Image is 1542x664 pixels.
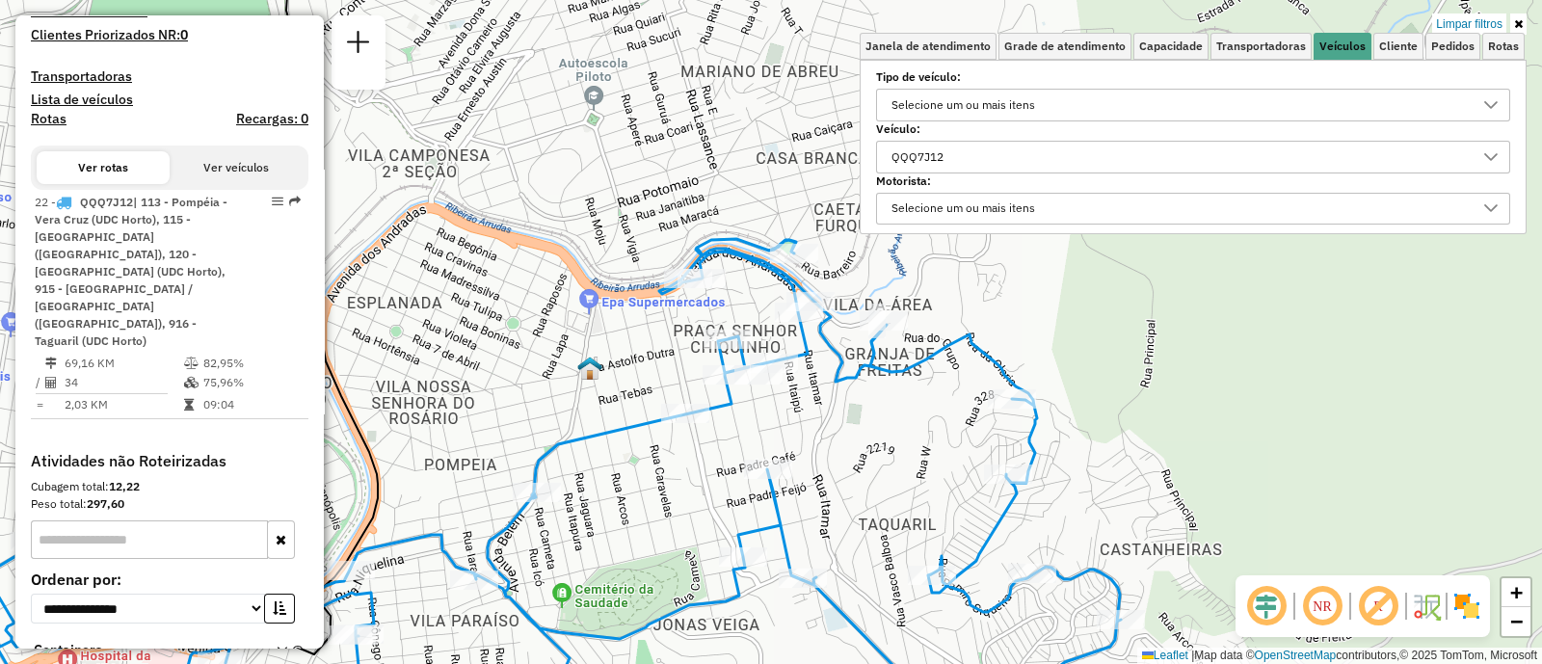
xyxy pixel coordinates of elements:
[1319,40,1366,52] span: Veículos
[272,196,283,207] em: Opções
[1004,40,1126,52] span: Grade de atendimento
[1510,609,1523,633] span: −
[1502,607,1530,636] a: Zoom out
[876,120,1510,138] label: Veículo:
[885,90,1042,120] div: Selecione um ou mais itens
[1216,40,1306,52] span: Transportadoras
[289,196,301,207] em: Rota exportada
[1488,40,1519,52] span: Rotas
[885,194,1042,225] div: Selecione um ou mais itens
[31,92,308,108] h4: Lista de veículos
[1379,40,1418,52] span: Cliente
[31,568,308,591] label: Ordenar por:
[876,173,1510,190] label: Motorista:
[1243,583,1289,629] span: Ocultar deslocamento
[865,40,991,52] span: Janela de atendimento
[31,452,308,470] h4: Atividades não Roteirizadas
[1502,578,1530,607] a: Zoom in
[1355,583,1401,629] span: Exibir rótulo
[184,377,199,388] i: % de utilização da cubagem
[37,151,170,184] button: Ver rotas
[236,111,308,127] h4: Recargas: 0
[31,478,308,495] div: Cubagem total:
[64,373,183,392] td: 34
[35,373,44,392] td: /
[1432,13,1506,35] a: Limpar filtros
[339,23,378,66] a: Nova sessão e pesquisa
[1139,40,1203,52] span: Capacidade
[180,26,188,43] strong: 0
[1510,580,1523,604] span: +
[885,142,950,173] div: QQQ7J12
[1255,649,1337,662] a: OpenStreetMap
[184,358,199,369] i: % de utilização do peso
[35,195,227,348] span: 22 -
[1191,649,1194,662] span: |
[1431,40,1475,52] span: Pedidos
[170,151,303,184] button: Ver veículos
[876,68,1510,86] label: Tipo de veículo:
[1142,649,1188,662] a: Leaflet
[1137,648,1542,664] div: Map data © contributors,© 2025 TomTom, Microsoft
[577,356,602,381] img: Cross Dock
[1451,591,1482,622] img: Exibir/Ocultar setores
[31,27,308,43] h4: Clientes Priorizados NR:
[64,395,183,414] td: 2,03 KM
[35,395,44,414] td: =
[1299,583,1345,629] span: Ocultar NR
[35,195,227,348] span: | 113 - Pompéia - Vera Cruz (UDC Horto), 115 - [GEOGRAPHIC_DATA] ([GEOGRAPHIC_DATA]), 120 - [GEOG...
[45,358,57,369] i: Distância Total
[109,479,140,493] strong: 12,22
[31,495,308,513] div: Peso total:
[34,640,252,660] span: Containers
[1411,591,1442,622] img: Fluxo de ruas
[264,594,295,624] button: Ordem crescente
[31,111,66,127] a: Rotas
[45,377,57,388] i: Total de Atividades
[87,496,124,511] strong: 297,60
[80,195,133,209] span: QQQ7J12
[202,373,300,392] td: 75,96%
[184,399,194,411] i: Tempo total em rota
[31,68,308,85] h4: Transportadoras
[31,3,308,19] h4: Rotas vários dias:
[202,395,300,414] td: 09:04
[1510,13,1527,35] a: Ocultar filtros
[64,354,183,373] td: 69,16 KM
[202,354,300,373] td: 82,95%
